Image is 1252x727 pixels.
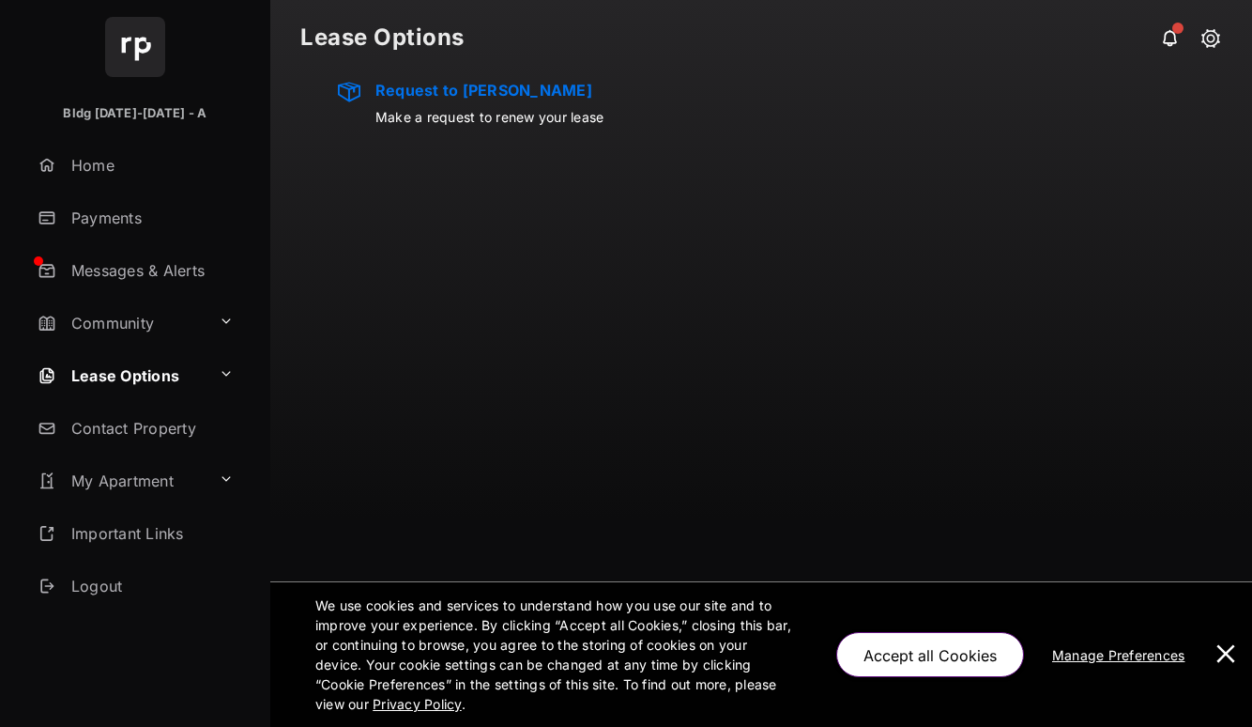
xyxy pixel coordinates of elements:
[375,107,603,127] p: Make a request to renew your lease
[300,26,465,49] strong: Lease Options
[30,564,270,609] a: Logout
[30,195,270,240] a: Payments
[30,458,211,503] a: My Apartment
[308,81,603,127] a: Request to [PERSON_NAME]Make a request to renew your lease
[315,596,797,714] p: We use cookies and services to understand how you use our site and to improve your experience. By...
[30,353,211,398] a: Lease Options
[30,406,270,451] a: Contact Property
[1052,647,1193,663] u: Manage Preferences
[105,17,165,77] img: svg+xml;base64,PHN2ZyB4bWxucz0iaHR0cDovL3d3dy53My5vcmcvMjAwMC9zdmciIHdpZHRoPSI2NCIgaGVpZ2h0PSI2NC...
[30,511,241,556] a: Important Links
[30,301,211,346] a: Community
[30,143,270,188] a: Home
[836,632,1024,677] button: Accept all Cookies
[30,248,270,293] a: Messages & Alerts
[63,104,206,123] p: Bldg [DATE]-[DATE] - A
[373,696,461,712] u: Privacy Policy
